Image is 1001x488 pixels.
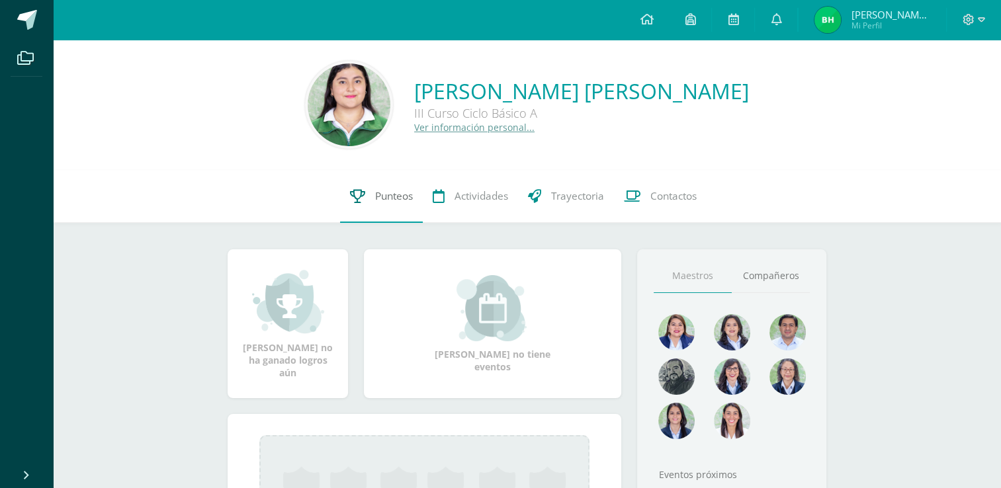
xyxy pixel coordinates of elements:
div: [PERSON_NAME] no tiene eventos [427,275,559,373]
img: 7e8f4bfdf5fac32941a4a2fa2799f9b6.png [814,7,841,33]
a: Maestros [654,259,732,293]
span: Contactos [650,189,697,203]
img: 4179e05c207095638826b52d0d6e7b97.png [658,358,695,395]
span: Trayectoria [551,189,604,203]
a: Contactos [614,170,707,223]
a: Punteos [340,170,423,223]
img: d4e0c534ae446c0d00535d3bb96704e9.png [658,403,695,439]
img: event_small.png [457,275,529,341]
a: Trayectoria [518,170,614,223]
a: Compañeros [732,259,810,293]
img: 68491b968eaf45af92dd3338bd9092c6.png [769,358,806,395]
span: Mi Perfil [851,20,930,31]
a: Ver información personal... [414,121,535,134]
div: [PERSON_NAME] no ha ganado logros aún [241,268,335,379]
img: 135afc2e3c36cc19cf7f4a6ffd4441d1.png [658,314,695,350]
a: [PERSON_NAME] [PERSON_NAME] [414,77,749,105]
div: Eventos próximos [654,468,810,481]
img: achievement_small.png [252,268,324,335]
div: III Curso Ciclo Básico A [414,105,749,121]
img: 1e7bfa517bf798cc96a9d855bf172288.png [769,314,806,350]
a: Actividades [423,170,518,223]
img: 38d188cc98c34aa903096de2d1c9671e.png [714,403,750,439]
span: Punteos [375,189,413,203]
span: Actividades [455,189,508,203]
span: [PERSON_NAME] [PERSON_NAME] [851,8,930,21]
img: b1da893d1b21f2b9f45fcdf5240f8abd.png [714,358,750,395]
img: 6edcfca88c944344618d71839dca3af3.png [308,63,390,146]
img: 45e5189d4be9c73150df86acb3c68ab9.png [714,314,750,350]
